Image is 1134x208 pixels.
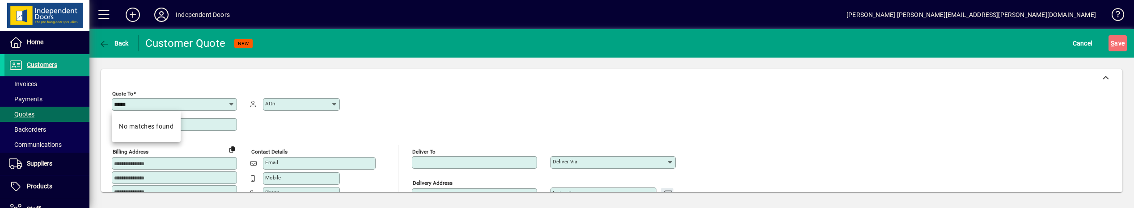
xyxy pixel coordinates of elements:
[89,35,139,51] app-page-header-button: Back
[9,141,62,148] span: Communications
[147,7,176,23] button: Profile
[4,107,89,122] a: Quotes
[112,91,133,97] mat-label: Quote To
[846,8,1096,22] div: [PERSON_NAME] [PERSON_NAME][EMAIL_ADDRESS][PERSON_NAME][DOMAIN_NAME]
[1111,36,1125,50] span: ave
[27,38,43,46] span: Home
[4,76,89,92] a: Invoices
[412,149,436,155] mat-label: Deliver To
[238,41,249,46] span: NEW
[1105,2,1123,31] a: Knowledge Base
[553,158,577,165] mat-label: Deliver via
[265,100,275,107] mat-label: Attn
[9,96,42,103] span: Payments
[4,153,89,175] a: Suppliers
[1073,36,1092,50] span: Cancel
[118,7,147,23] button: Add
[553,190,580,196] mat-label: Instructions
[145,36,226,50] div: Customer Quote
[265,159,278,166] mat-label: Email
[225,142,239,156] button: Copy to Delivery address
[176,8,230,22] div: Independent Doors
[27,183,52,190] span: Products
[119,122,173,131] div: No matches found
[1071,35,1095,51] button: Cancel
[27,160,52,167] span: Suppliers
[265,189,279,196] mat-label: Phone
[1111,40,1114,47] span: S
[99,40,129,47] span: Back
[1109,35,1127,51] button: Save
[4,175,89,198] a: Products
[9,126,46,133] span: Backorders
[27,61,57,68] span: Customers
[4,92,89,107] a: Payments
[4,137,89,152] a: Communications
[9,80,37,87] span: Invoices
[265,175,281,181] mat-label: Mobile
[9,111,34,118] span: Quotes
[97,35,131,51] button: Back
[112,115,181,138] mat-option: No matches found
[4,122,89,137] a: Backorders
[4,31,89,54] a: Home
